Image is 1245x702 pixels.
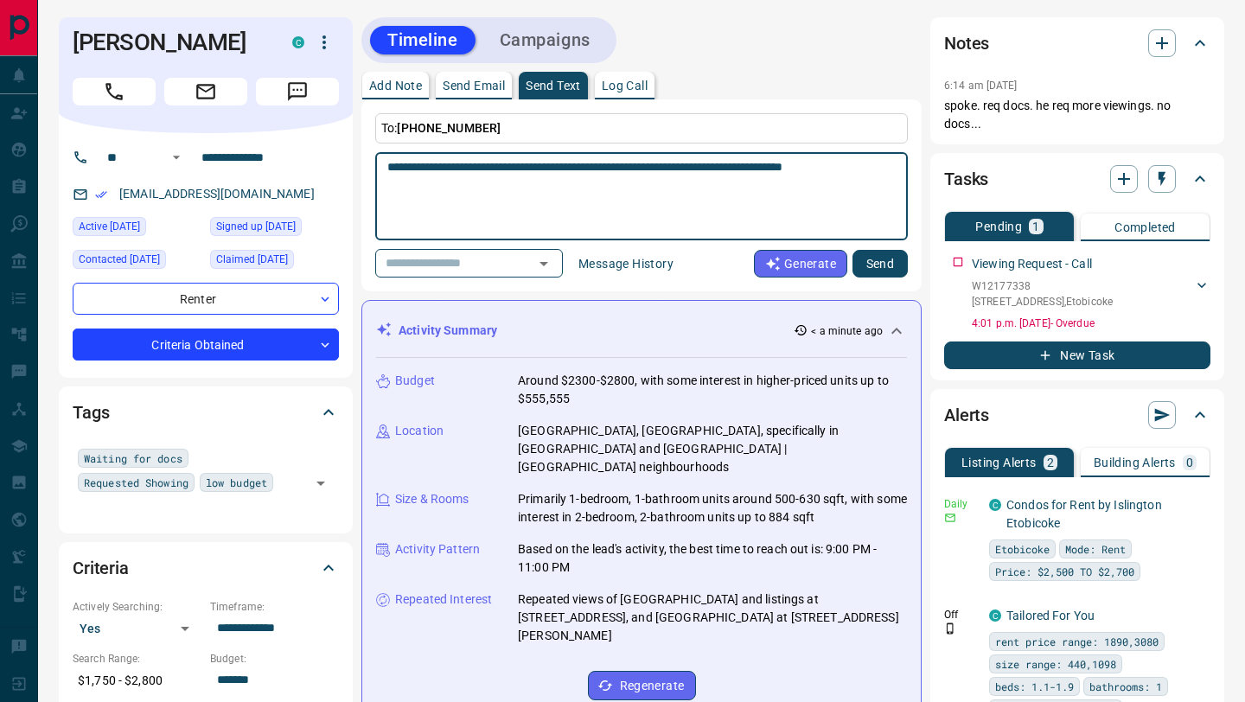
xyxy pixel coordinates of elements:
[256,78,339,105] span: Message
[1065,540,1126,558] span: Mode: Rent
[73,547,339,589] div: Criteria
[73,78,156,105] span: Call
[518,422,907,476] p: [GEOGRAPHIC_DATA], [GEOGRAPHIC_DATA], specifically in [GEOGRAPHIC_DATA] and [GEOGRAPHIC_DATA] | [...
[602,80,648,92] p: Log Call
[754,250,847,278] button: Generate
[972,275,1210,313] div: W12177338[STREET_ADDRESS],Etobicoke
[944,496,979,512] p: Daily
[395,540,480,558] p: Activity Pattern
[399,322,497,340] p: Activity Summary
[944,158,1210,200] div: Tasks
[73,599,201,615] p: Actively Searching:
[989,499,1001,511] div: condos.ca
[989,609,1001,622] div: condos.ca
[588,671,696,700] button: Regenerate
[995,655,1116,673] span: size range: 440,1098
[79,218,140,235] span: Active [DATE]
[370,26,476,54] button: Timeline
[210,217,339,241] div: Wed Jul 16 2025
[73,283,339,315] div: Renter
[376,315,907,347] div: Activity Summary< a minute ago
[518,490,907,526] p: Primarily 1-bedroom, 1-bathroom units around 500-630 sqft, with some interest in 2-bedroom, 2-bat...
[395,422,444,440] p: Location
[95,188,107,201] svg: Email Verified
[944,622,956,635] svg: Push Notification Only
[443,80,505,92] p: Send Email
[73,29,266,56] h1: [PERSON_NAME]
[164,78,247,105] span: Email
[73,329,339,361] div: Criteria Obtained
[518,590,907,645] p: Repeated views of [GEOGRAPHIC_DATA] and listings at [STREET_ADDRESS], and [GEOGRAPHIC_DATA] at [S...
[995,633,1159,650] span: rent price range: 1890,3080
[395,590,492,609] p: Repeated Interest
[811,323,883,339] p: < a minute ago
[73,399,109,426] h2: Tags
[166,147,187,168] button: Open
[995,540,1050,558] span: Etobicoke
[84,450,182,467] span: Waiting for docs
[518,540,907,577] p: Based on the lead's activity, the best time to reach out is: 9:00 PM - 11:00 PM
[944,97,1210,133] p: spoke. req docs. he req more viewings. no docs...
[73,651,201,667] p: Search Range:
[972,316,1210,331] p: 4:01 p.m. [DATE] - Overdue
[73,615,201,642] div: Yes
[119,187,315,201] a: [EMAIL_ADDRESS][DOMAIN_NAME]
[944,607,979,622] p: Off
[961,456,1037,469] p: Listing Alerts
[944,22,1210,64] div: Notes
[944,394,1210,436] div: Alerts
[210,599,339,615] p: Timeframe:
[1094,456,1176,469] p: Building Alerts
[944,80,1018,92] p: 6:14 am [DATE]
[995,678,1074,695] span: beds: 1.1-1.9
[309,471,333,495] button: Open
[532,252,556,276] button: Open
[944,341,1210,369] button: New Task
[1089,678,1162,695] span: bathrooms: 1
[216,218,296,235] span: Signed up [DATE]
[73,392,339,433] div: Tags
[210,651,339,667] p: Budget:
[972,294,1113,310] p: [STREET_ADDRESS] , Etobicoke
[1114,221,1176,233] p: Completed
[79,251,160,268] span: Contacted [DATE]
[73,667,201,695] p: $1,750 - $2,800
[944,29,989,57] h2: Notes
[482,26,608,54] button: Campaigns
[1186,456,1193,469] p: 0
[216,251,288,268] span: Claimed [DATE]
[210,250,339,274] div: Tue Aug 19 2025
[944,512,956,524] svg: Email
[369,80,422,92] p: Add Note
[944,165,988,193] h2: Tasks
[995,563,1134,580] span: Price: $2,500 TO $2,700
[395,372,435,390] p: Budget
[944,401,989,429] h2: Alerts
[972,278,1113,294] p: W12177338
[526,80,581,92] p: Send Text
[1006,609,1095,622] a: Tailored For You
[73,554,129,582] h2: Criteria
[1047,456,1054,469] p: 2
[375,113,908,144] p: To:
[1032,220,1039,233] p: 1
[206,474,267,491] span: low budget
[518,372,907,408] p: Around $2300-$2800, with some interest in higher-priced units up to $555,555
[73,217,201,241] div: Thu Sep 11 2025
[84,474,188,491] span: Requested Showing
[1006,498,1162,530] a: Condos for Rent by Islington Etobicoke
[568,250,684,278] button: Message History
[972,255,1092,273] p: Viewing Request - Call
[975,220,1022,233] p: Pending
[292,36,304,48] div: condos.ca
[395,490,469,508] p: Size & Rooms
[73,250,201,274] div: Fri Aug 22 2025
[852,250,908,278] button: Send
[397,121,501,135] span: [PHONE_NUMBER]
